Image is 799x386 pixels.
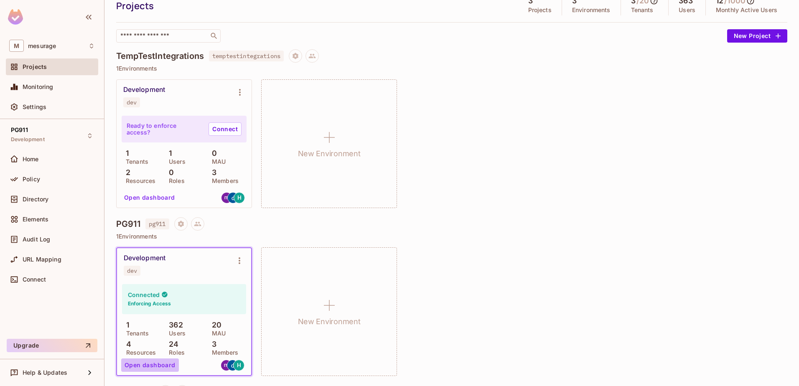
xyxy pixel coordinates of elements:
[165,321,183,329] p: 362
[298,315,361,328] h1: New Environment
[127,267,137,274] div: dev
[7,339,97,352] button: Upgrade
[174,221,188,229] span: Project settings
[122,349,156,356] p: Resources
[23,236,50,243] span: Audit Log
[122,168,130,177] p: 2
[122,178,155,184] p: Resources
[122,340,131,348] p: 4
[209,51,284,61] span: temptestintegrations
[208,321,221,329] p: 20
[116,51,204,61] h4: TempTestIntegrations
[208,149,217,157] p: 0
[23,276,46,283] span: Connect
[165,349,185,356] p: Roles
[23,176,40,183] span: Policy
[679,7,695,13] p: Users
[228,193,238,203] img: gcl911pg@gmail.com
[116,219,140,229] h4: PG911
[11,136,45,143] span: Development
[128,291,160,299] h4: Connected
[122,330,149,337] p: Tenants
[165,158,186,165] p: Users
[116,65,787,72] p: 1 Environments
[237,362,241,368] span: H
[127,99,137,106] div: dev
[23,256,61,263] span: URL Mapping
[528,7,552,13] p: Projects
[121,358,179,372] button: Open dashboard
[28,43,56,49] span: Workspace: mesurage
[165,330,186,337] p: Users
[716,7,777,13] p: Monthly Active Users
[11,127,28,133] span: PG911
[232,84,248,101] button: Environment settings
[23,104,46,110] span: Settings
[209,122,242,136] a: Connect
[23,369,67,376] span: Help & Updates
[121,191,178,204] button: Open dashboard
[23,216,48,223] span: Elements
[23,196,48,203] span: Directory
[165,149,172,157] p: 1
[221,193,232,203] img: mathieuhameljob@gmail.com
[127,122,202,136] p: Ready to enforce access?
[122,149,129,157] p: 1
[165,340,178,348] p: 24
[208,178,239,184] p: Members
[727,29,787,43] button: New Project
[123,86,165,94] div: Development
[145,218,169,229] span: pg911
[208,330,226,337] p: MAU
[8,9,23,25] img: SReyMgAAAABJRU5ErkJggg==
[124,254,165,262] div: Development
[116,233,787,240] p: 1 Environments
[208,340,216,348] p: 3
[208,349,239,356] p: Members
[9,40,24,52] span: M
[221,360,232,371] img: mathieuhameljob@gmail.com
[165,178,185,184] p: Roles
[23,156,39,163] span: Home
[122,321,129,329] p: 1
[23,63,47,70] span: Projects
[631,7,654,13] p: Tenants
[298,147,361,160] h1: New Environment
[289,53,302,61] span: Project settings
[122,158,148,165] p: Tenants
[23,84,53,90] span: Monitoring
[128,300,171,307] h6: Enforcing Access
[572,7,611,13] p: Environments
[237,195,242,201] span: H
[227,360,238,371] img: gcl911pg@gmail.com
[208,158,226,165] p: MAU
[165,168,174,177] p: 0
[231,252,248,269] button: Environment settings
[208,168,216,177] p: 3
